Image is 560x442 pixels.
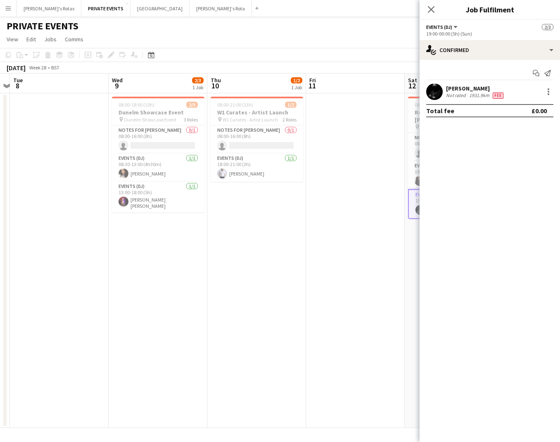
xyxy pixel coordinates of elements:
[7,64,26,72] div: [DATE]
[291,77,302,83] span: 1/2
[532,107,547,115] div: £0.00
[111,81,123,90] span: 9
[44,36,57,43] span: Jobs
[23,34,39,45] a: Edit
[408,97,501,219] app-job-card: 08:00-00:00 (16h) (Sun)2/3Romania Gig - Jez & [PERSON_NAME] Romania Gig - Jez & [PERSON_NAME]3 Ro...
[211,109,303,116] h3: W1 Curates - Artist Launch
[408,161,501,189] app-card-role: Events (DJ)1/119:00-00:00 (5h)DjLasanta Djlasanta
[112,97,204,212] app-job-card: 08:00-18:00 (10h)2/3Dunelm Showcase Event Dunelm Showcase Event3 RolesNotes for [PERSON_NAME]0/10...
[192,77,204,83] span: 2/3
[420,40,560,60] div: Confirmed
[3,34,21,45] a: View
[27,64,48,71] span: Week 28
[446,85,505,92] div: [PERSON_NAME]
[446,92,467,99] div: Not rated
[282,116,297,123] span: 2 Roles
[408,133,501,161] app-card-role: Notes for [PERSON_NAME]0/108:00-16:00 (8h)
[112,109,204,116] h3: Dunelm Showcase Event
[7,36,18,43] span: View
[408,189,501,219] app-card-role: Events (DJ)1/119:00-00:00 (5h)[PERSON_NAME]
[223,116,278,123] span: W1 Curates - Artist Launch
[81,0,131,17] button: PRIVATE EVENTS
[51,64,59,71] div: BST
[285,102,297,108] span: 1/2
[209,81,221,90] span: 10
[408,76,417,84] span: Sat
[542,24,553,30] span: 2/3
[26,36,36,43] span: Edit
[211,126,303,154] app-card-role: Notes for [PERSON_NAME]0/108:00-16:00 (8h)
[112,182,204,212] app-card-role: Events (DJ)1/113:00-18:00 (5h)[PERSON_NAME] [PERSON_NAME]
[426,24,452,30] span: Events (DJ)
[65,36,83,43] span: Comms
[426,24,459,30] button: Events (DJ)
[291,84,302,90] div: 1 Job
[309,76,316,84] span: Fri
[415,102,463,108] span: 08:00-00:00 (16h) (Sun)
[308,81,316,90] span: 11
[112,154,204,182] app-card-role: Events (DJ)1/108:30-13:00 (4h30m)[PERSON_NAME]
[211,76,221,84] span: Thu
[62,34,87,45] a: Comms
[190,0,252,17] button: [PERSON_NAME]'s Rota
[112,76,123,84] span: Wed
[426,31,553,37] div: 19:00-00:00 (5h) (Sun)
[491,92,505,99] div: Crew has different fees then in role
[119,102,154,108] span: 08:00-18:00 (10h)
[217,102,253,108] span: 08:00-21:00 (13h)
[211,154,303,182] app-card-role: Events (DJ)1/118:00-21:00 (3h)[PERSON_NAME]
[407,81,417,90] span: 12
[408,109,501,124] h3: Romania Gig - Jez & [PERSON_NAME]
[420,4,560,15] h3: Job Fulfilment
[7,20,78,32] h1: PRIVATE EVENTS
[41,34,60,45] a: Jobs
[124,116,176,123] span: Dunelm Showcase Event
[211,97,303,182] app-job-card: 08:00-21:00 (13h)1/2W1 Curates - Artist Launch W1 Curates - Artist Launch2 RolesNotes for [PERSON...
[192,84,203,90] div: 1 Job
[131,0,190,17] button: [GEOGRAPHIC_DATA]
[112,126,204,154] app-card-role: Notes for [PERSON_NAME]0/108:00-16:00 (8h)
[426,107,454,115] div: Total fee
[186,102,198,108] span: 2/3
[493,93,503,99] span: Fee
[12,81,23,90] span: 8
[467,92,491,99] div: 1931.9km
[17,0,81,17] button: [PERSON_NAME]'s Rotas
[184,116,198,123] span: 3 Roles
[13,76,23,84] span: Tue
